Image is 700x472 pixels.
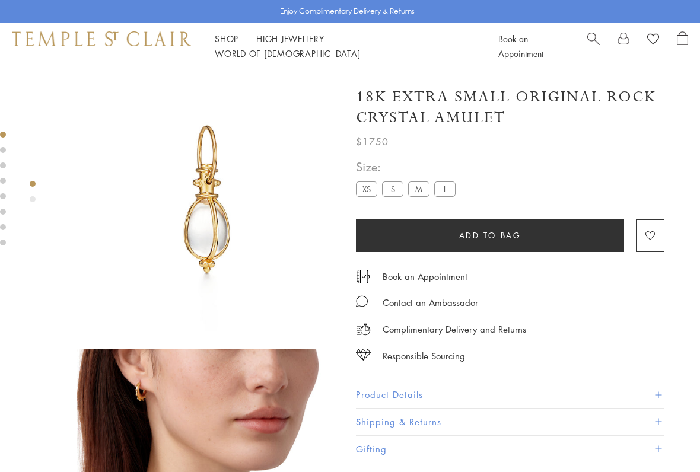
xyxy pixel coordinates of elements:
nav: Main navigation [215,31,472,61]
div: Product gallery navigation [30,178,36,212]
a: World of [DEMOGRAPHIC_DATA]World of [DEMOGRAPHIC_DATA] [215,47,360,59]
span: Add to bag [459,229,521,242]
a: Book an Appointment [498,33,543,59]
label: S [382,181,403,196]
a: View Wishlist [647,31,659,49]
span: $1750 [356,134,389,149]
label: L [434,181,456,196]
img: icon_sourcing.svg [356,349,371,361]
img: icon_appointment.svg [356,270,370,283]
p: Enjoy Complimentary Delivery & Returns [280,5,415,17]
a: Open Shopping Bag [677,31,688,61]
button: Gifting [356,436,664,463]
img: MessageIcon-01_2.svg [356,295,368,307]
button: Product Details [356,381,664,408]
span: Size: [356,157,460,177]
a: ShopShop [215,33,238,44]
label: M [408,181,429,196]
img: icon_delivery.svg [356,322,371,337]
h1: 18K Extra Small Original Rock Crystal Amulet [356,87,664,128]
label: XS [356,181,377,196]
div: Contact an Ambassador [383,295,478,310]
a: Search [587,31,600,61]
a: Book an Appointment [383,270,467,283]
iframe: Gorgias live chat messenger [641,416,688,460]
p: Complimentary Delivery and Returns [383,322,526,337]
img: Temple St. Clair [12,31,191,46]
button: Add to bag [356,219,624,252]
button: Shipping & Returns [356,409,664,435]
a: High JewelleryHigh Jewellery [256,33,324,44]
img: P55800-E9 [77,70,338,331]
div: Responsible Sourcing [383,349,465,363]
